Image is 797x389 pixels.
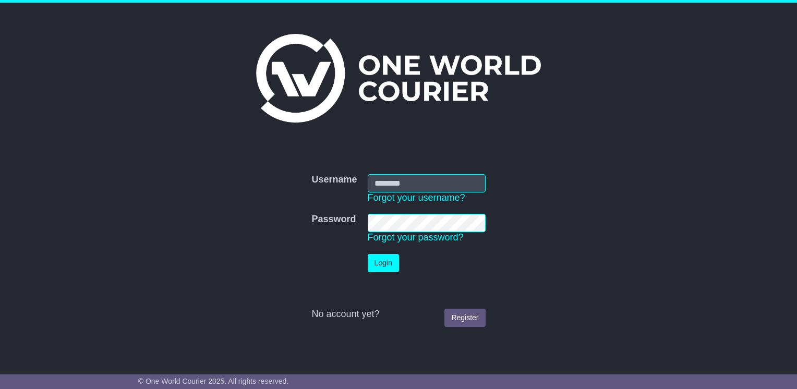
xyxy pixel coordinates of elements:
[444,309,485,327] a: Register
[311,309,485,320] div: No account yet?
[368,232,464,242] a: Forgot your password?
[311,214,356,225] label: Password
[368,192,465,203] a: Forgot your username?
[256,34,541,123] img: One World
[311,174,357,186] label: Username
[138,377,289,385] span: © One World Courier 2025. All rights reserved.
[368,254,399,272] button: Login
